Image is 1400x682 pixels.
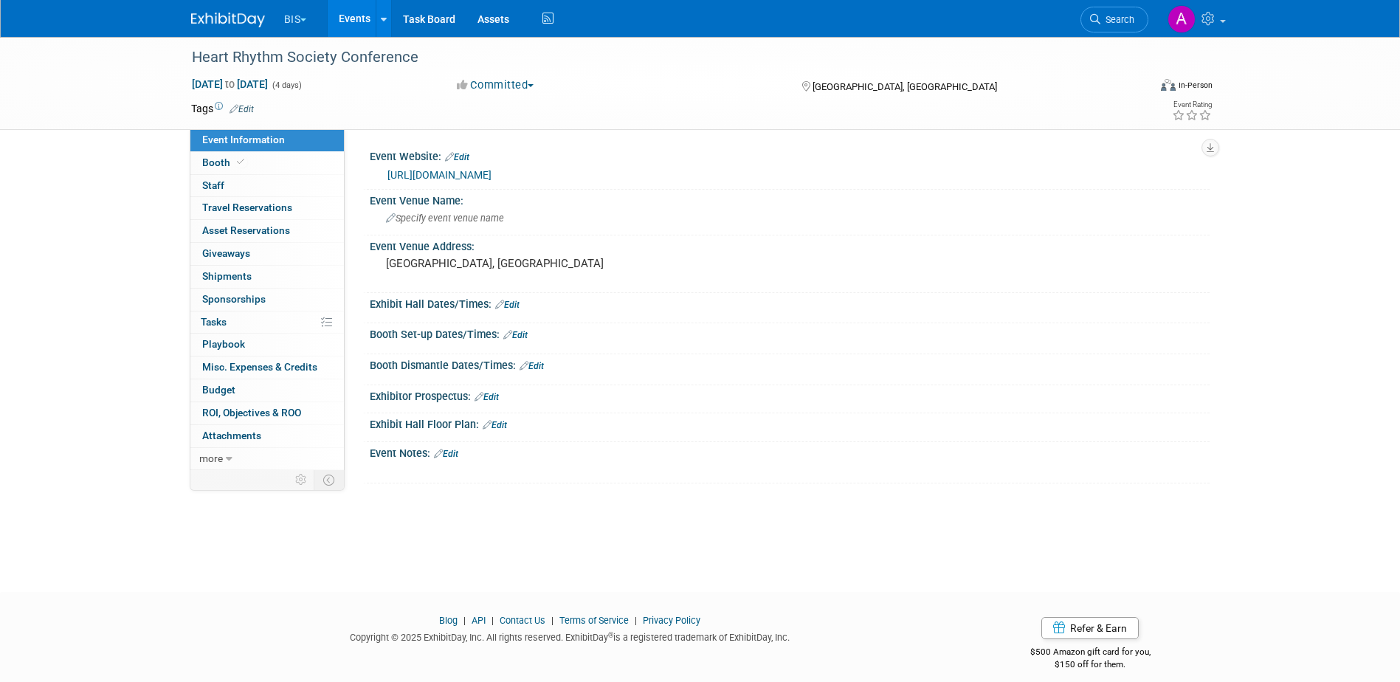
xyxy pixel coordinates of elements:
[500,615,545,626] a: Contact Us
[1041,617,1139,639] a: Refer & Earn
[202,224,290,236] span: Asset Reservations
[386,213,504,224] span: Specify event venue name
[370,145,1210,165] div: Event Website:
[370,413,1210,433] div: Exhibit Hall Floor Plan:
[202,407,301,418] span: ROI, Objectives & ROO
[190,129,344,151] a: Event Information
[190,425,344,447] a: Attachments
[191,101,254,116] td: Tags
[370,235,1210,254] div: Event Venue Address:
[971,636,1210,670] div: $500 Amazon gift card for you,
[643,615,700,626] a: Privacy Policy
[191,627,950,644] div: Copyright © 2025 ExhibitDay, Inc. All rights reserved. ExhibitDay is a registered trademark of Ex...
[445,152,469,162] a: Edit
[190,402,344,424] a: ROI, Objectives & ROO
[191,13,265,27] img: ExhibitDay
[971,658,1210,671] div: $150 off for them.
[1061,77,1213,99] div: Event Format
[190,379,344,402] a: Budget
[202,134,285,145] span: Event Information
[190,356,344,379] a: Misc. Expenses & Credits
[1178,80,1213,91] div: In-Person
[187,44,1126,71] div: Heart Rhythm Society Conference
[202,338,245,350] span: Playbook
[1172,101,1212,108] div: Event Rating
[190,266,344,288] a: Shipments
[202,430,261,441] span: Attachments
[201,316,227,328] span: Tasks
[483,420,507,430] a: Edit
[314,470,344,489] td: Toggle Event Tabs
[460,615,469,626] span: |
[223,78,237,90] span: to
[813,81,997,92] span: [GEOGRAPHIC_DATA], [GEOGRAPHIC_DATA]
[289,470,314,489] td: Personalize Event Tab Strip
[202,293,266,305] span: Sponsorships
[608,631,613,639] sup: ®
[199,452,223,464] span: more
[495,300,520,310] a: Edit
[370,323,1210,342] div: Booth Set-up Dates/Times:
[503,330,528,340] a: Edit
[370,385,1210,404] div: Exhibitor Prospectus:
[202,384,235,396] span: Budget
[434,449,458,459] a: Edit
[202,156,247,168] span: Booth
[472,615,486,626] a: API
[190,448,344,470] a: more
[439,615,458,626] a: Blog
[387,169,492,181] a: [URL][DOMAIN_NAME]
[520,361,544,371] a: Edit
[370,190,1210,208] div: Event Venue Name:
[1161,79,1176,91] img: Format-Inperson.png
[386,257,703,270] pre: [GEOGRAPHIC_DATA], [GEOGRAPHIC_DATA]
[202,361,317,373] span: Misc. Expenses & Credits
[190,220,344,242] a: Asset Reservations
[475,392,499,402] a: Edit
[271,80,302,90] span: (4 days)
[1100,14,1134,25] span: Search
[631,615,641,626] span: |
[452,77,539,93] button: Committed
[370,293,1210,312] div: Exhibit Hall Dates/Times:
[202,179,224,191] span: Staff
[190,334,344,356] a: Playbook
[190,175,344,197] a: Staff
[237,158,244,166] i: Booth reservation complete
[202,270,252,282] span: Shipments
[370,442,1210,461] div: Event Notes:
[202,247,250,259] span: Giveaways
[559,615,629,626] a: Terms of Service
[1080,7,1148,32] a: Search
[190,197,344,219] a: Travel Reservations
[190,243,344,265] a: Giveaways
[191,77,269,91] span: [DATE] [DATE]
[548,615,557,626] span: |
[488,615,497,626] span: |
[190,311,344,334] a: Tasks
[370,354,1210,373] div: Booth Dismantle Dates/Times:
[1168,5,1196,33] img: Audra Fidelibus
[202,201,292,213] span: Travel Reservations
[190,289,344,311] a: Sponsorships
[230,104,254,114] a: Edit
[190,152,344,174] a: Booth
